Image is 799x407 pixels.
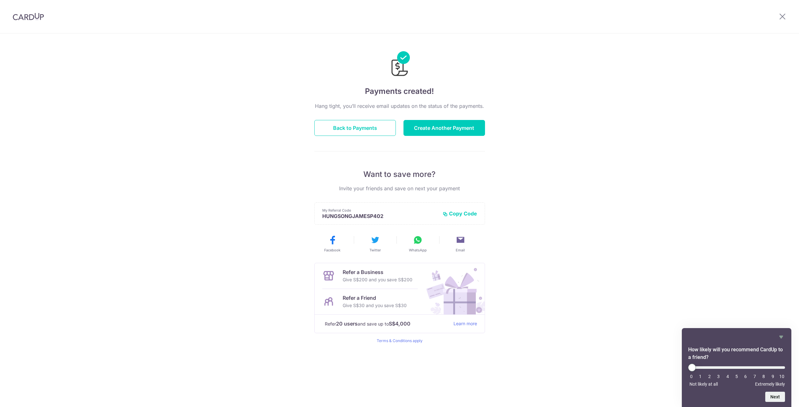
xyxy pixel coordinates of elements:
[377,338,423,343] a: Terms & Conditions apply
[409,248,427,253] span: WhatsApp
[724,374,731,379] li: 4
[314,120,396,136] button: Back to Payments
[369,248,381,253] span: Twitter
[688,333,785,402] div: How likely will you recommend CardUp to a friend? Select an option from 0 to 10, with 0 being Not...
[325,320,448,328] p: Refer and save up to
[343,268,412,276] p: Refer a Business
[733,374,740,379] li: 5
[343,302,407,309] p: Give S$30 and you save S$30
[343,276,412,284] p: Give S$200 and you save S$200
[688,346,785,361] h2: How likely will you recommend CardUp to a friend? Select an option from 0 to 10, with 0 being Not...
[456,248,465,253] span: Email
[453,320,477,328] a: Learn more
[770,374,776,379] li: 9
[399,235,437,253] button: WhatsApp
[715,374,722,379] li: 3
[742,374,749,379] li: 6
[760,374,767,379] li: 8
[706,374,713,379] li: 2
[343,294,407,302] p: Refer a Friend
[777,333,785,341] button: Hide survey
[314,185,485,192] p: Invite your friends and save on next your payment
[356,235,394,253] button: Twitter
[752,374,758,379] li: 7
[697,374,703,379] li: 1
[314,235,351,253] button: Facebook
[389,51,410,78] img: Payments
[322,213,438,219] p: HUNGSONGJAMESP402
[442,235,479,253] button: Email
[403,120,485,136] button: Create Another Payment
[324,248,340,253] span: Facebook
[314,86,485,97] h4: Payments created!
[389,320,410,327] strong: S$4,000
[13,13,44,20] img: CardUp
[336,320,358,327] strong: 20 users
[755,382,785,387] span: Extremely likely
[314,169,485,179] p: Want to save more?
[314,102,485,110] p: Hang tight, you’ll receive email updates on the status of the payments.
[688,364,785,387] div: How likely will you recommend CardUp to a friend? Select an option from 0 to 10, with 0 being Not...
[443,210,477,217] button: Copy Code
[765,392,785,402] button: Next question
[420,263,485,314] img: Refer
[688,374,695,379] li: 0
[779,374,785,379] li: 10
[689,382,718,387] span: Not likely at all
[322,208,438,213] p: My Referral Code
